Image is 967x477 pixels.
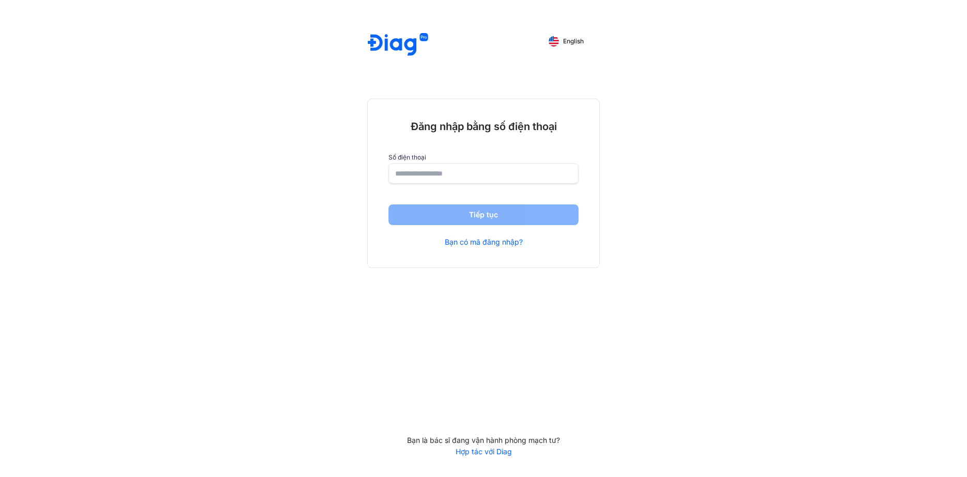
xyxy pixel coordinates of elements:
[388,120,579,133] div: Đăng nhập bằng số điện thoại
[563,38,584,45] span: English
[549,36,559,46] img: English
[541,33,591,50] button: English
[388,204,579,225] button: Tiếp tục
[445,237,523,247] a: Bạn có mã đăng nhập?
[368,33,428,57] img: logo
[367,447,600,456] a: Hợp tác với Diag
[367,436,600,445] div: Bạn là bác sĩ đang vận hành phòng mạch tư?
[388,154,579,161] label: Số điện thoại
